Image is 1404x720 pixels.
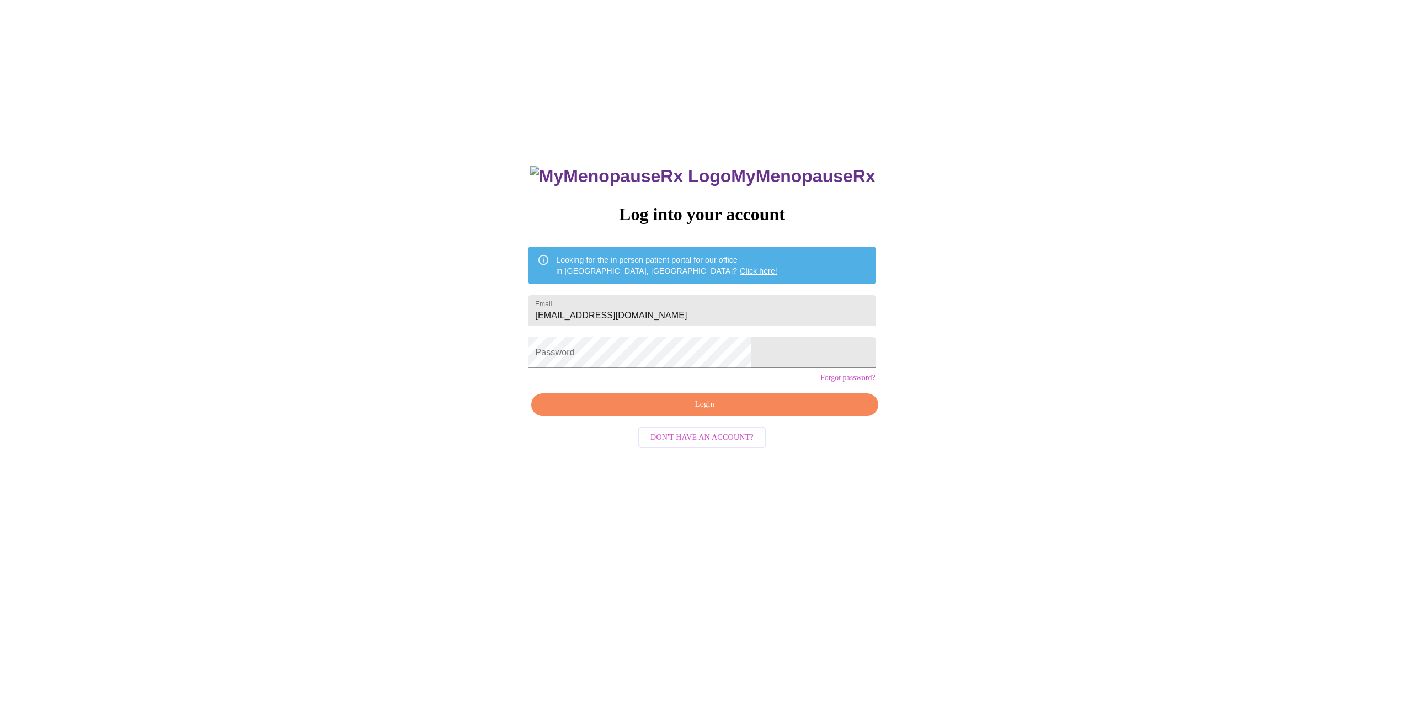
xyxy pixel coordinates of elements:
[638,427,766,449] button: Don't have an account?
[740,266,777,275] a: Click here!
[650,431,754,445] span: Don't have an account?
[556,250,777,281] div: Looking for the in person patient portal for our office in [GEOGRAPHIC_DATA], [GEOGRAPHIC_DATA]?
[820,374,876,382] a: Forgot password?
[530,166,731,186] img: MyMenopauseRx Logo
[530,166,876,186] h3: MyMenopauseRx
[528,204,875,225] h3: Log into your account
[531,393,878,416] button: Login
[636,431,768,441] a: Don't have an account?
[544,398,865,412] span: Login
